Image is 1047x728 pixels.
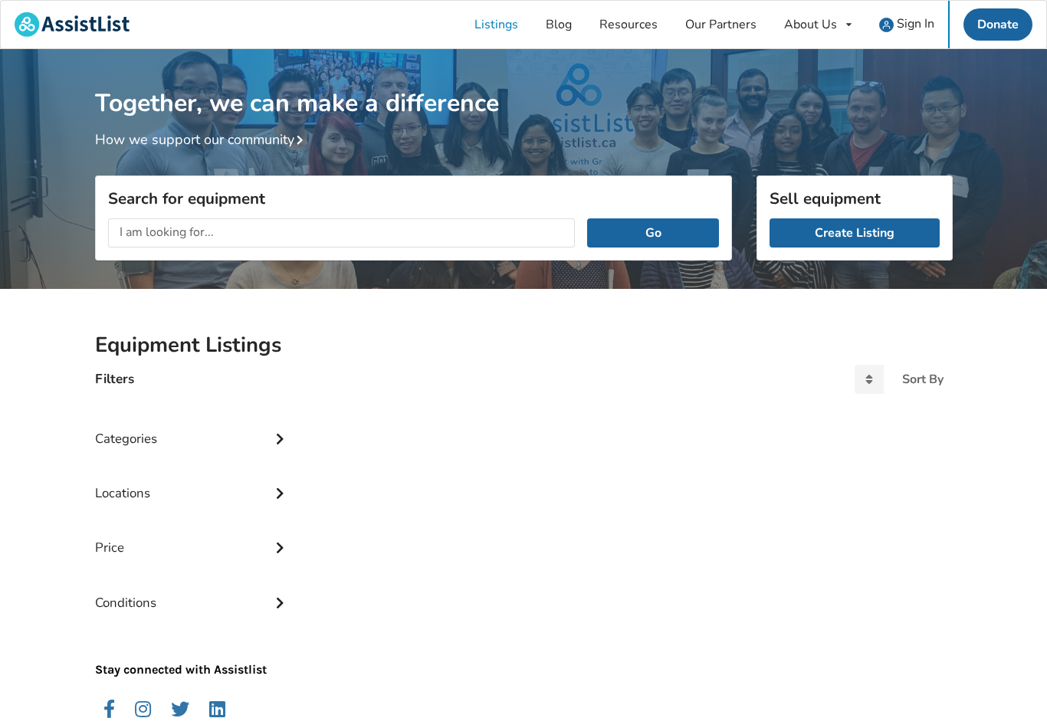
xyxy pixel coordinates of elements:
[95,564,291,618] div: Conditions
[95,618,291,679] p: Stay connected with Assistlist
[95,332,953,359] h2: Equipment Listings
[865,1,948,48] a: user icon Sign In
[897,15,934,32] span: Sign In
[587,218,718,248] button: Go
[902,373,944,385] div: Sort By
[586,1,671,48] a: Resources
[532,1,586,48] a: Blog
[784,18,837,31] div: About Us
[95,400,291,454] div: Categories
[770,189,940,208] h3: Sell equipment
[95,509,291,563] div: Price
[108,189,719,208] h3: Search for equipment
[108,218,576,248] input: I am looking for...
[671,1,770,48] a: Our Partners
[95,454,291,509] div: Locations
[879,18,894,32] img: user icon
[95,130,310,149] a: How we support our community
[770,218,940,248] a: Create Listing
[95,49,953,119] h1: Together, we can make a difference
[15,12,130,37] img: assistlist-logo
[95,370,134,388] h4: Filters
[963,8,1032,41] a: Donate
[461,1,532,48] a: Listings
